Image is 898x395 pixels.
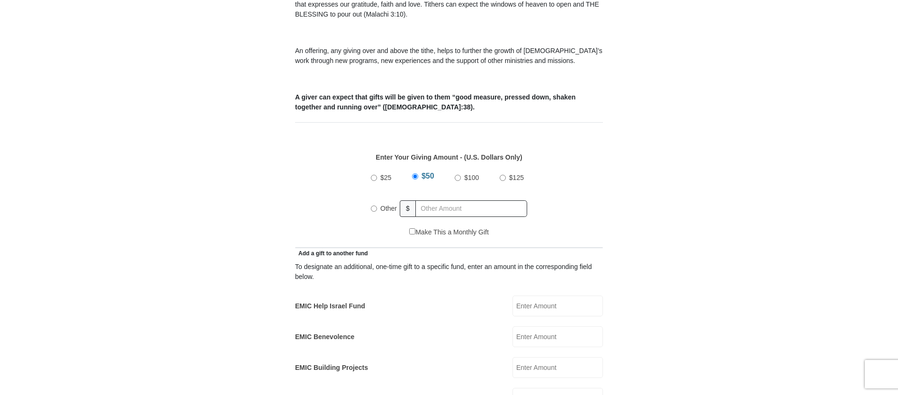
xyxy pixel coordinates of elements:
span: Other [380,205,397,212]
span: $125 [509,174,524,181]
input: Enter Amount [512,357,603,378]
span: $ [400,200,416,217]
span: $50 [422,172,434,180]
label: Make This a Monthly Gift [409,227,489,237]
label: EMIC Help Israel Fund [295,301,365,311]
span: $100 [464,174,479,181]
b: A giver can expect that gifts will be given to them “good measure, pressed down, shaken together ... [295,93,575,111]
input: Enter Amount [512,326,603,347]
label: EMIC Building Projects [295,363,368,373]
input: Other Amount [415,200,527,217]
div: To designate an additional, one-time gift to a specific fund, enter an amount in the correspondin... [295,262,603,282]
strong: Enter Your Giving Amount - (U.S. Dollars Only) [376,153,522,161]
span: Add a gift to another fund [295,250,368,257]
span: $25 [380,174,391,181]
p: An offering, any giving over and above the tithe, helps to further the growth of [DEMOGRAPHIC_DAT... [295,46,603,66]
label: EMIC Benevolence [295,332,354,342]
input: Enter Amount [512,296,603,316]
input: Make This a Monthly Gift [409,228,415,234]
